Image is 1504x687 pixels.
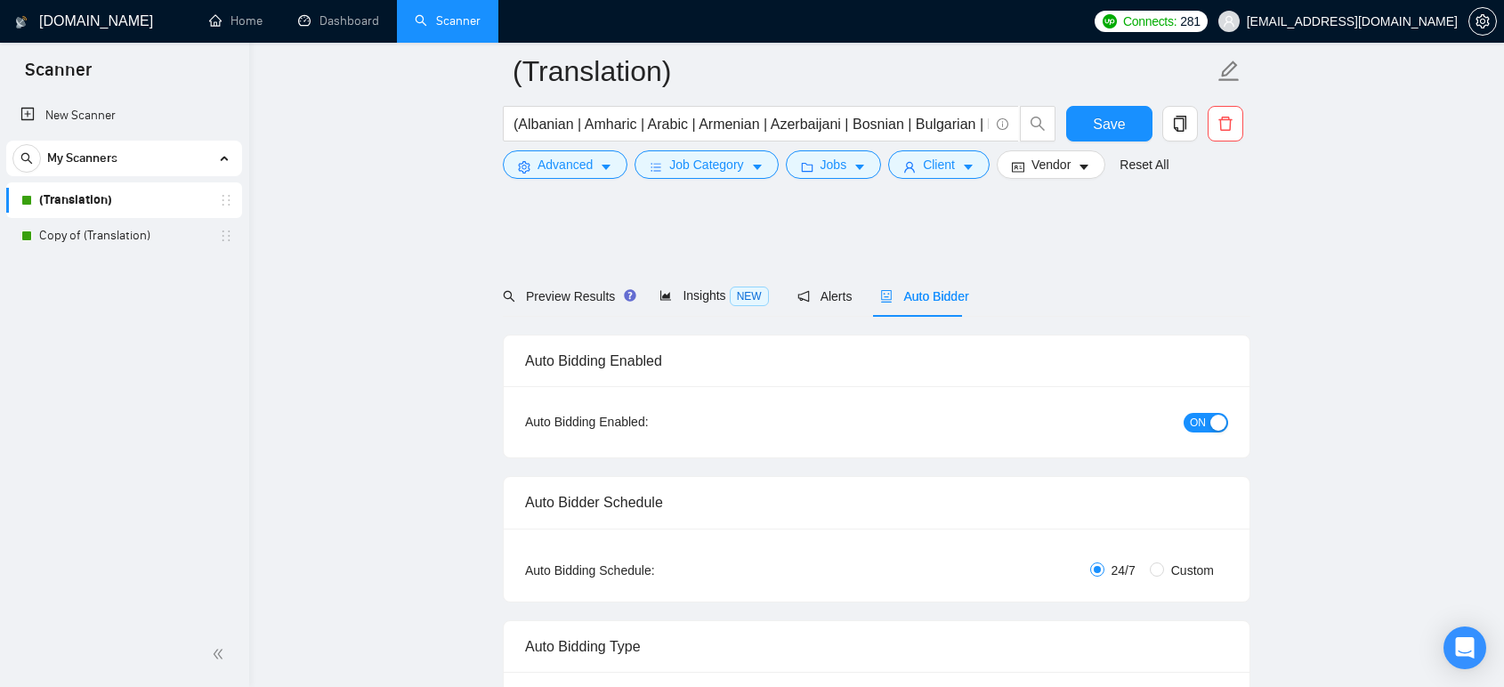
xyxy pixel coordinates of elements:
a: (Translation) [39,182,208,218]
a: dashboardDashboard [298,13,379,28]
span: edit [1217,60,1241,83]
span: bars [650,160,662,174]
span: folder [801,160,813,174]
span: NEW [730,287,769,306]
button: Save [1066,106,1152,141]
span: Client [923,155,955,174]
button: barsJob Categorycaret-down [635,150,778,179]
li: My Scanners [6,141,242,254]
span: holder [219,229,233,243]
span: notification [797,290,810,303]
span: double-left [212,645,230,663]
li: New Scanner [6,98,242,133]
div: Auto Bidding Enabled: [525,412,759,432]
span: search [1021,116,1055,132]
span: Preview Results [503,289,631,303]
a: setting [1468,14,1497,28]
span: info-circle [997,118,1008,130]
div: Auto Bidding Type [525,621,1228,672]
button: settingAdvancedcaret-down [503,150,627,179]
span: search [13,152,40,165]
span: idcard [1012,160,1024,174]
button: copy [1162,106,1198,141]
span: ON [1190,413,1206,432]
div: Open Intercom Messenger [1443,626,1486,669]
button: setting [1468,7,1497,36]
span: Advanced [538,155,593,174]
input: Scanner name... [513,49,1214,93]
button: idcardVendorcaret-down [997,150,1105,179]
input: Search Freelance Jobs... [513,113,989,135]
button: delete [1208,106,1243,141]
span: caret-down [751,160,764,174]
a: Reset All [1120,155,1168,174]
span: setting [1469,14,1496,28]
span: caret-down [1078,160,1090,174]
span: delete [1209,116,1242,132]
span: caret-down [853,160,866,174]
button: search [1020,106,1055,141]
span: Alerts [797,289,853,303]
button: search [12,144,41,173]
span: robot [880,290,893,303]
span: 24/7 [1104,561,1143,580]
span: caret-down [600,160,612,174]
span: Connects: [1123,12,1177,31]
span: Custom [1164,561,1221,580]
a: Copy of (Translation) [39,218,208,254]
span: Scanner [11,57,106,94]
span: Jobs [821,155,847,174]
div: Tooltip anchor [622,287,638,303]
span: Vendor [1031,155,1071,174]
span: 281 [1180,12,1200,31]
a: homeHome [209,13,263,28]
button: userClientcaret-down [888,150,990,179]
span: setting [518,160,530,174]
img: logo [15,8,28,36]
a: searchScanner [415,13,481,28]
span: Auto Bidder [880,289,968,303]
div: Auto Bidding Enabled [525,335,1228,386]
div: Auto Bidding Schedule: [525,561,759,580]
span: user [1223,15,1235,28]
img: upwork-logo.png [1103,14,1117,28]
span: copy [1163,116,1197,132]
span: caret-down [962,160,974,174]
span: Job Category [669,155,743,174]
span: user [903,160,916,174]
button: folderJobscaret-down [786,150,882,179]
span: Save [1093,113,1125,135]
a: New Scanner [20,98,228,133]
span: Insights [659,288,768,303]
span: search [503,290,515,303]
span: area-chart [659,289,672,302]
span: holder [219,193,233,207]
div: Auto Bidder Schedule [525,477,1228,528]
span: My Scanners [47,141,117,176]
